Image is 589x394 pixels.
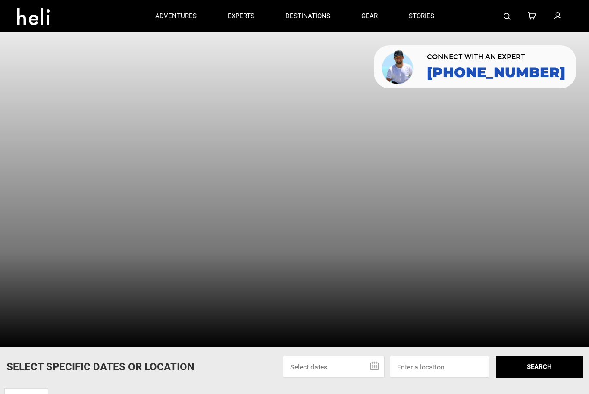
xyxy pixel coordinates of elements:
p: adventures [155,12,197,21]
p: Select Specific Dates Or Location [6,360,194,374]
input: Enter a location [390,356,489,378]
img: search-bar-icon.svg [504,13,511,20]
button: SEARCH [496,356,583,378]
img: contact our team [380,49,416,85]
span: CONNECT WITH AN EXPERT [427,53,565,60]
a: [PHONE_NUMBER] [427,65,565,80]
input: Select dates [283,356,385,378]
p: experts [228,12,254,21]
p: destinations [285,12,330,21]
